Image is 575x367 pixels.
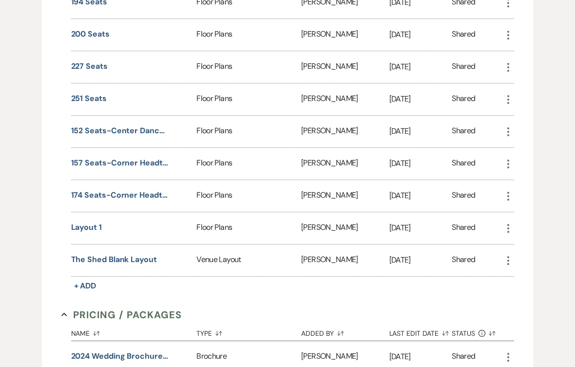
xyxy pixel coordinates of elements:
[71,61,108,72] button: 227 Seats
[389,350,452,363] p: [DATE]
[301,148,389,180] div: [PERSON_NAME]
[61,307,182,322] button: Pricing / Packages
[452,330,475,337] span: Status
[71,157,169,169] button: 157 Seats-Corner Headtable
[301,116,389,147] div: [PERSON_NAME]
[196,180,301,212] div: Floor Plans
[452,189,475,203] div: Shared
[196,19,301,51] div: Floor Plans
[389,322,452,341] button: Last Edit Date
[74,281,96,291] span: + Add
[71,125,169,137] button: 152 Seats-Center Dance Floor
[71,189,169,201] button: 174 Seats-Corner Headtable
[301,83,389,115] div: [PERSON_NAME]
[389,125,452,138] p: [DATE]
[452,322,502,341] button: Status
[301,51,389,83] div: [PERSON_NAME]
[71,254,157,265] button: The Shed Blank Layout
[389,157,452,170] p: [DATE]
[452,93,475,106] div: Shared
[196,245,301,276] div: Venue Layout
[301,19,389,51] div: [PERSON_NAME]
[301,180,389,212] div: [PERSON_NAME]
[452,254,475,267] div: Shared
[452,61,475,74] div: Shared
[196,83,301,115] div: Floor Plans
[196,51,301,83] div: Floor Plans
[71,350,169,362] button: 2024 Wedding Brochure - [DATE]
[452,350,475,364] div: Shared
[452,125,475,138] div: Shared
[196,212,301,244] div: Floor Plans
[301,212,389,244] div: [PERSON_NAME]
[71,322,197,341] button: Name
[71,279,99,293] button: + Add
[71,222,102,233] button: Layout 1
[301,245,389,276] div: [PERSON_NAME]
[389,222,452,234] p: [DATE]
[389,93,452,105] p: [DATE]
[389,254,452,266] p: [DATE]
[389,61,452,73] p: [DATE]
[452,222,475,235] div: Shared
[196,148,301,180] div: Floor Plans
[389,28,452,41] p: [DATE]
[389,189,452,202] p: [DATE]
[196,116,301,147] div: Floor Plans
[71,28,110,40] button: 200 Seats
[452,157,475,170] div: Shared
[196,322,301,341] button: Type
[301,322,389,341] button: Added By
[452,28,475,41] div: Shared
[71,93,107,104] button: 251 Seats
